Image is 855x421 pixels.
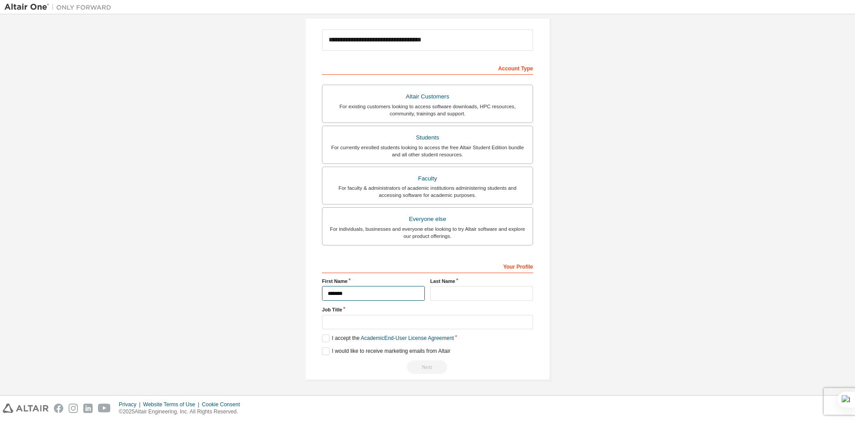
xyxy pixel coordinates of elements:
label: Job Title [322,306,533,313]
div: Your Profile [322,259,533,273]
label: I accept the [322,335,454,342]
img: Altair One [4,3,116,12]
p: © 2025 Altair Engineering, Inc. All Rights Reserved. [119,408,245,416]
div: Cookie Consent [202,401,245,408]
div: Altair Customers [328,90,527,103]
a: Academic End-User License Agreement [361,335,454,341]
div: Privacy [119,401,143,408]
img: instagram.svg [69,404,78,413]
img: youtube.svg [98,404,111,413]
div: Students [328,131,527,144]
div: For currently enrolled students looking to access the free Altair Student Edition bundle and all ... [328,144,527,158]
div: Website Terms of Use [143,401,202,408]
label: Last Name [430,278,533,285]
div: For existing customers looking to access software downloads, HPC resources, community, trainings ... [328,103,527,117]
div: For individuals, businesses and everyone else looking to try Altair software and explore our prod... [328,225,527,240]
div: Read and acccept EULA to continue [322,360,533,374]
img: altair_logo.svg [3,404,49,413]
div: For faculty & administrators of academic institutions administering students and accessing softwa... [328,184,527,199]
label: I would like to receive marketing emails from Altair [322,347,450,355]
img: linkedin.svg [83,404,93,413]
div: Account Type [322,61,533,75]
div: Faculty [328,172,527,185]
img: facebook.svg [54,404,63,413]
label: First Name [322,278,425,285]
div: Everyone else [328,213,527,225]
